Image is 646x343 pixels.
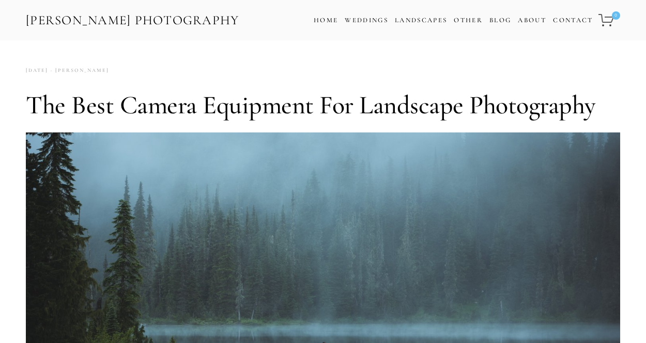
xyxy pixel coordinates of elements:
[597,8,621,33] a: 0 items in cart
[314,13,338,28] a: Home
[395,16,447,24] a: Landscapes
[518,13,546,28] a: About
[612,11,620,20] span: 0
[553,13,593,28] a: Contact
[26,90,620,121] h1: The Best Camera Equipment for Landscape Photography
[48,64,109,78] a: [PERSON_NAME]
[26,64,48,78] time: [DATE]
[454,16,483,24] a: Other
[25,9,240,32] a: [PERSON_NAME] Photography
[489,13,511,28] a: Blog
[345,16,388,24] a: Weddings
